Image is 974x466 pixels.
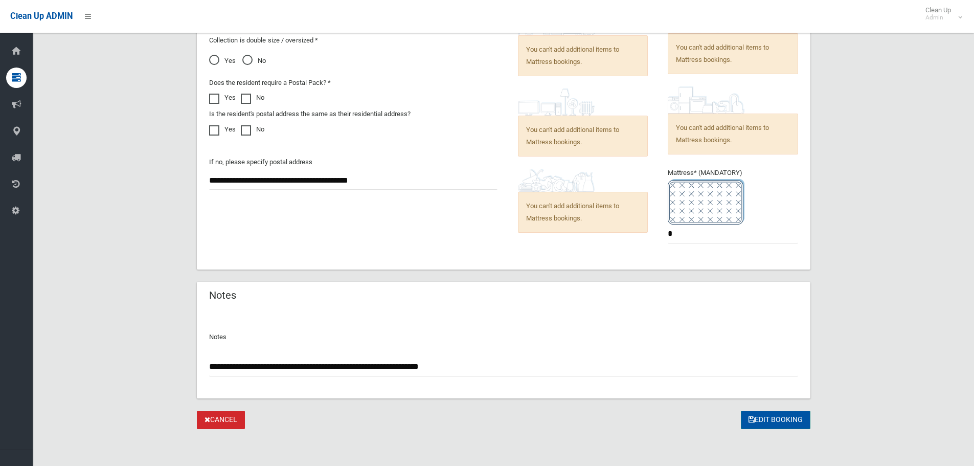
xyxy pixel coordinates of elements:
[197,285,248,305] header: Notes
[668,33,798,74] span: You can't add additional items to Mattress bookings.
[197,411,245,430] a: Cancel
[920,6,961,21] span: Clean Up
[668,114,798,154] span: You can't add additional items to Mattress bookings.
[209,55,236,67] span: Yes
[518,192,648,233] span: You can't add additional items to Mattress bookings.
[741,411,810,430] button: Edit Booking
[518,169,595,192] img: b13cc3517677393f34c0a387616ef184.png
[209,331,798,343] p: Notes
[241,123,264,136] label: No
[668,179,744,225] img: e7408bece873d2c1783593a074e5cb2f.png
[241,92,264,104] label: No
[209,156,312,168] label: If no, please specify postal address
[668,86,744,114] img: 36c1b0289cb1767239cdd3de9e694f19.png
[925,14,951,21] small: Admin
[518,116,648,157] span: You can't add additional items to Mattress bookings.
[518,88,595,116] img: 394712a680b73dbc3d2a6a3a7ffe5a07.png
[668,169,798,225] span: Mattress* (MANDATORY)
[209,123,236,136] label: Yes
[209,108,411,120] label: Is the resident's postal address the same as their residential address?
[209,34,497,47] p: Collection is double size / oversized *
[209,77,331,89] label: Does the resident require a Postal Pack? *
[10,11,73,21] span: Clean Up ADMIN
[209,92,236,104] label: Yes
[518,35,648,76] span: You can't add additional items to Mattress bookings.
[242,55,266,67] span: No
